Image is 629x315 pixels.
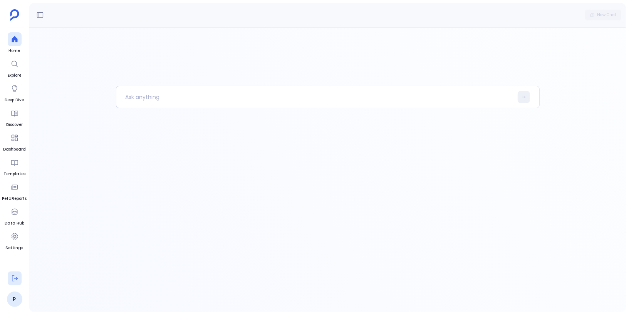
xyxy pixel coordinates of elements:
[6,230,23,251] a: Settings
[8,72,22,79] span: Explore
[3,131,26,152] a: Dashboard
[2,180,27,202] a: PetaReports
[6,245,23,251] span: Settings
[3,171,25,177] span: Templates
[5,97,24,103] span: Deep Dive
[8,32,22,54] a: Home
[5,205,24,226] a: Data Hub
[6,106,23,128] a: Discover
[8,57,22,79] a: Explore
[7,292,22,307] a: P
[2,196,27,202] span: PetaReports
[3,156,25,177] a: Templates
[5,220,24,226] span: Data Hub
[6,122,23,128] span: Discover
[3,146,26,152] span: Dashboard
[8,48,22,54] span: Home
[5,82,24,103] a: Deep Dive
[10,9,19,21] img: petavue logo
